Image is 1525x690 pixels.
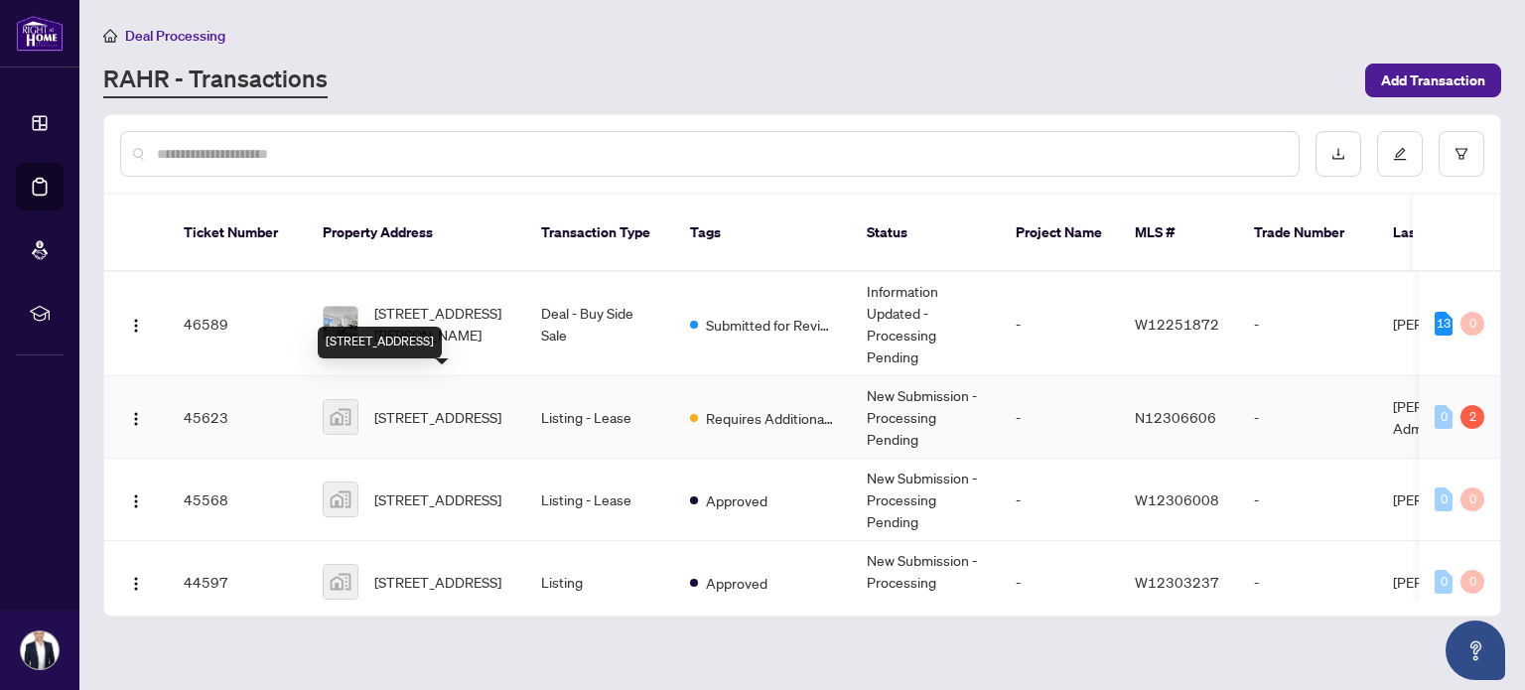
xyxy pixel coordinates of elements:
th: Property Address [307,195,525,272]
span: edit [1393,147,1407,161]
span: [STREET_ADDRESS][PERSON_NAME] [374,302,509,345]
th: Trade Number [1238,195,1377,272]
td: 45623 [168,376,307,459]
td: - [1238,376,1377,459]
img: Logo [128,576,144,592]
td: Listing - Lease [525,376,674,459]
div: 0 [1460,570,1484,594]
img: logo [16,15,64,52]
td: Listing [525,541,674,623]
td: New Submission - Processing Pending [851,541,1000,623]
img: thumbnail-img [324,565,357,599]
td: 44597 [168,541,307,623]
span: W12303237 [1135,573,1219,591]
span: N12306606 [1135,408,1216,426]
img: Logo [128,411,144,427]
td: New Submission - Processing Pending [851,376,1000,459]
td: - [1238,272,1377,376]
div: 0 [1460,487,1484,511]
button: Logo [120,401,152,433]
img: Logo [128,318,144,334]
td: 45568 [168,459,307,541]
td: - [1238,459,1377,541]
span: Approved [706,572,767,594]
td: Listing - Lease [525,459,674,541]
div: 0 [1435,405,1453,429]
span: W12306008 [1135,490,1219,508]
span: Approved [706,489,767,511]
div: [STREET_ADDRESS] [318,327,442,358]
img: thumbnail-img [324,483,357,516]
div: 0 [1435,570,1453,594]
button: download [1316,131,1361,177]
span: Submitted for Review [706,314,835,336]
th: MLS # [1119,195,1238,272]
div: 0 [1435,487,1453,511]
span: [STREET_ADDRESS] [374,406,501,428]
img: thumbnail-img [324,307,357,341]
th: Status [851,195,1000,272]
th: Tags [674,195,851,272]
span: [STREET_ADDRESS] [374,571,501,593]
button: Open asap [1446,621,1505,680]
span: Add Transaction [1381,65,1485,96]
button: Logo [120,483,152,515]
div: 0 [1460,312,1484,336]
img: Logo [128,493,144,509]
span: download [1331,147,1345,161]
span: [STREET_ADDRESS] [374,488,501,510]
span: filter [1455,147,1468,161]
td: New Submission - Processing Pending [851,459,1000,541]
a: RAHR - Transactions [103,63,328,98]
th: Project Name [1000,195,1119,272]
span: Deal Processing [125,27,225,45]
button: filter [1439,131,1484,177]
td: 46589 [168,272,307,376]
div: 2 [1460,405,1484,429]
span: W12251872 [1135,315,1219,333]
button: Add Transaction [1365,64,1501,97]
img: Profile Icon [21,631,59,669]
button: edit [1377,131,1423,177]
img: thumbnail-img [324,400,357,434]
th: Ticket Number [168,195,307,272]
td: - [1000,376,1119,459]
td: - [1000,272,1119,376]
th: Transaction Type [525,195,674,272]
div: 13 [1435,312,1453,336]
td: - [1238,541,1377,623]
span: home [103,29,117,43]
span: Requires Additional Docs [706,407,835,429]
td: Deal - Buy Side Sale [525,272,674,376]
td: Information Updated - Processing Pending [851,272,1000,376]
button: Logo [120,308,152,340]
button: Logo [120,566,152,598]
td: - [1000,541,1119,623]
td: - [1000,459,1119,541]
